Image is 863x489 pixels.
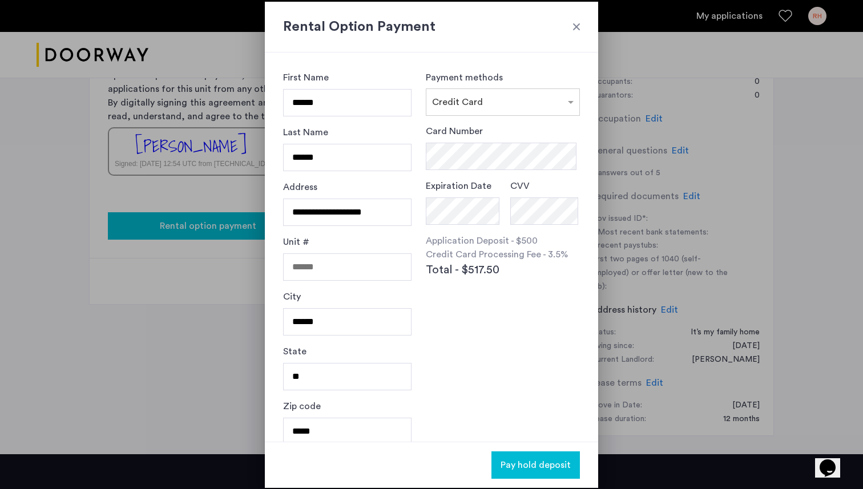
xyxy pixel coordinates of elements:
[426,124,483,138] label: Card Number
[432,98,483,107] span: Credit Card
[815,443,852,478] iframe: chat widget
[283,290,301,304] label: City
[426,179,491,193] label: Expiration Date
[283,71,329,84] label: First Name
[283,17,580,37] h2: Rental Option Payment
[426,248,580,261] p: Credit Card Processing Fee - 3.5%
[501,458,571,472] span: Pay hold deposit
[283,235,309,249] label: Unit #
[491,451,580,479] button: button
[283,399,321,413] label: Zip code
[426,73,503,82] label: Payment methods
[283,345,307,358] label: State
[426,234,580,248] p: Application Deposit - $500
[426,261,499,278] span: Total - $517.50
[283,126,328,139] label: Last Name
[283,180,317,194] label: Address
[510,179,530,193] label: CVV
